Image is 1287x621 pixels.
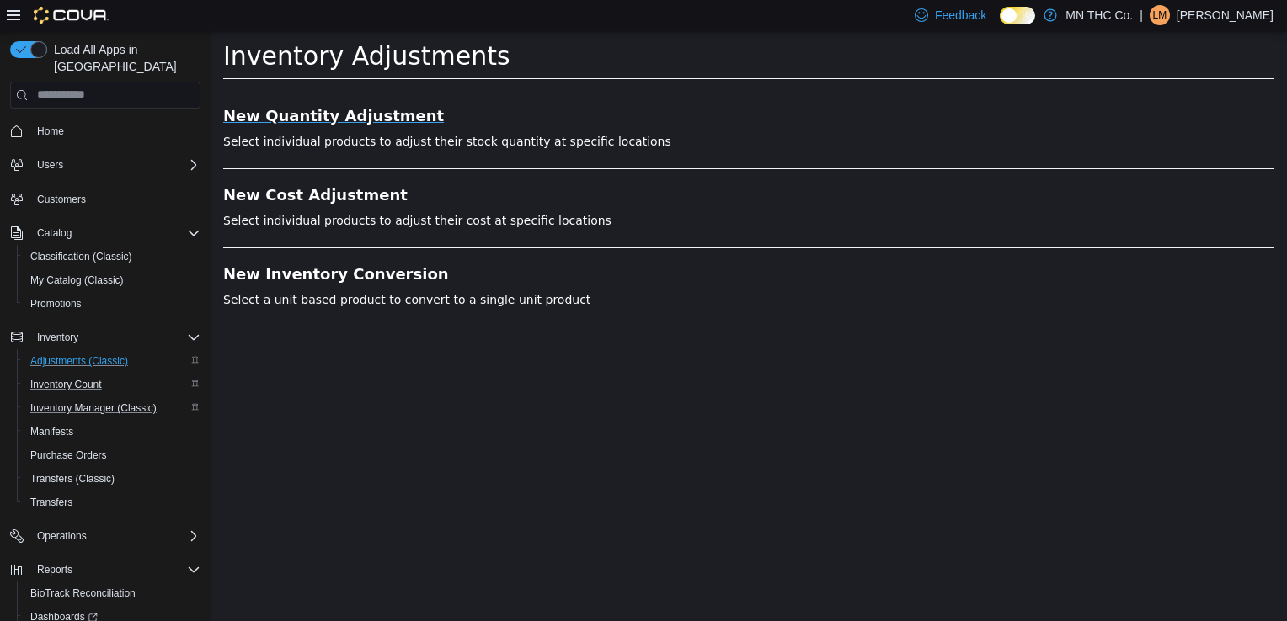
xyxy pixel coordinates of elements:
[30,526,93,546] button: Operations
[17,581,207,605] button: BioTrack Reconciliation
[1177,5,1274,25] p: [PERSON_NAME]
[30,327,200,348] span: Inventory
[37,331,78,344] span: Inventory
[24,351,135,371] a: Adjustments (Classic)
[30,189,93,210] a: Customers
[13,10,300,40] span: Inventory Adjustments
[13,156,1064,172] a: New Cost Adjustment
[37,193,86,206] span: Customers
[30,496,72,509] span: Transfers
[17,292,207,316] button: Promotions
[24,374,200,395] span: Inventory Count
[24,351,200,371] span: Adjustments (Classic)
[1000,7,1035,24] input: Dark Mode
[37,125,64,138] span: Home
[24,492,200,512] span: Transfers
[3,119,207,143] button: Home
[24,445,114,465] a: Purchase Orders
[17,467,207,491] button: Transfers (Classic)
[17,268,207,292] button: My Catalog (Classic)
[24,422,80,442] a: Manifests
[24,270,131,290] a: My Catalog (Classic)
[30,223,78,243] button: Catalog
[24,492,79,512] a: Transfers
[1153,5,1167,25] span: LM
[47,41,200,75] span: Load All Apps in [GEOGRAPHIC_DATA]
[17,349,207,373] button: Adjustments (Classic)
[30,223,200,243] span: Catalog
[24,422,200,442] span: Manifests
[3,153,207,177] button: Users
[935,7,986,24] span: Feedback
[17,373,207,396] button: Inventory Count
[30,586,136,600] span: BioTrack Reconciliation
[30,560,200,580] span: Reports
[37,529,87,543] span: Operations
[17,443,207,467] button: Purchase Orders
[34,7,109,24] img: Cova
[24,294,200,314] span: Promotions
[24,398,200,418] span: Inventory Manager (Classic)
[30,297,82,310] span: Promotions
[30,250,132,263] span: Classification (Classic)
[37,563,72,576] span: Reports
[24,469,200,489] span: Transfers (Classic)
[30,448,107,462] span: Purchase Orders
[24,583,200,603] span: BioTrack Reconciliation
[30,155,70,175] button: Users
[3,326,207,349] button: Inventory
[30,354,128,368] span: Adjustments (Classic)
[24,583,142,603] a: BioTrack Reconciliation
[1000,24,1001,25] span: Dark Mode
[24,469,121,489] a: Transfers (Classic)
[30,120,200,141] span: Home
[3,187,207,211] button: Customers
[24,247,200,267] span: Classification (Classic)
[1065,5,1133,25] p: MN THC Co.
[17,396,207,420] button: Inventory Manager (Classic)
[13,102,1064,119] p: Select individual products to adjust their stock quantity at specific locations
[24,374,109,395] a: Inventory Count
[3,524,207,548] button: Operations
[3,221,207,245] button: Catalog
[24,270,200,290] span: My Catalog (Classic)
[30,560,79,580] button: Reports
[24,294,88,314] a: Promotions
[17,420,207,443] button: Manifests
[3,558,207,581] button: Reports
[37,226,72,240] span: Catalog
[30,472,115,486] span: Transfers (Classic)
[30,327,85,348] button: Inventory
[30,425,73,438] span: Manifests
[30,155,200,175] span: Users
[13,181,1064,199] p: Select individual products to adjust their cost at specific locations
[17,245,207,268] button: Classification (Classic)
[24,445,200,465] span: Purchase Orders
[30,188,200,210] span: Customers
[13,260,1064,278] p: Select a unit based product to convert to a single unit product
[1150,5,1170,25] div: Lexcia Merrifield
[13,77,1064,93] a: New Quantity Adjustment
[13,235,1064,252] a: New Inventory Conversion
[1140,5,1143,25] p: |
[24,398,163,418] a: Inventory Manager (Classic)
[30,526,200,546] span: Operations
[30,121,71,141] a: Home
[30,378,102,391] span: Inventory Count
[30,401,157,415] span: Inventory Manager (Classic)
[30,273,124,287] span: My Catalog (Classic)
[24,247,139,267] a: Classification (Classic)
[17,491,207,514] button: Transfers
[37,158,63,172] span: Users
